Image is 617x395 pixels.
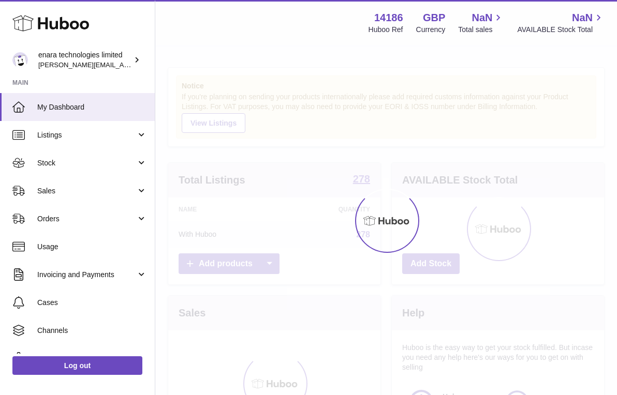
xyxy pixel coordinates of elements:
[37,270,136,280] span: Invoicing and Payments
[37,186,136,196] span: Sales
[37,326,147,336] span: Channels
[38,60,208,69] span: [PERSON_NAME][EMAIL_ADDRESS][DOMAIN_NAME]
[38,50,131,70] div: enara technologies limited
[37,130,136,140] span: Listings
[517,25,605,35] span: AVAILABLE Stock Total
[458,25,504,35] span: Total sales
[37,214,136,224] span: Orders
[374,11,403,25] strong: 14186
[572,11,593,25] span: NaN
[423,11,445,25] strong: GBP
[37,158,136,168] span: Stock
[458,11,504,35] a: NaN Total sales
[12,52,28,68] img: Dee@enara.co
[37,242,147,252] span: Usage
[517,11,605,35] a: NaN AVAILABLE Stock Total
[416,25,446,35] div: Currency
[369,25,403,35] div: Huboo Ref
[12,356,142,375] a: Log out
[472,11,492,25] span: NaN
[37,298,147,308] span: Cases
[37,354,147,363] span: Settings
[37,102,147,112] span: My Dashboard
